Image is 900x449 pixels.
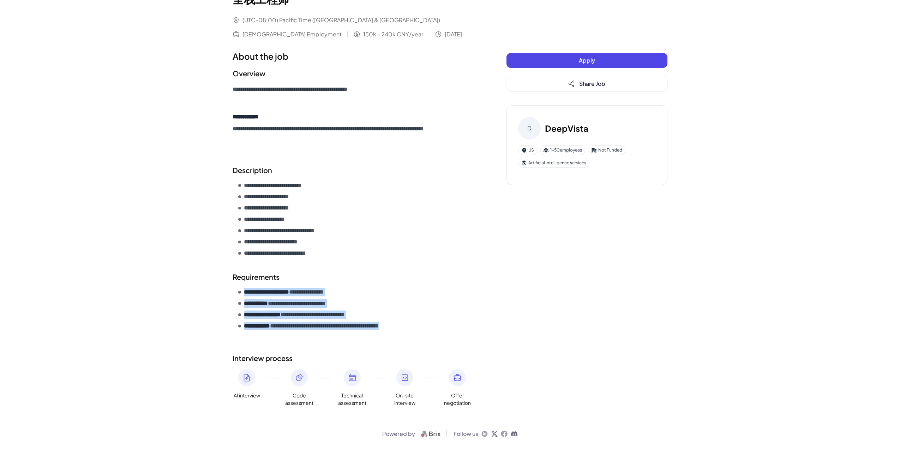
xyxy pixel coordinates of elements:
span: Apply [579,57,595,64]
h2: Interview process [233,353,478,364]
span: (UTC-08:00) Pacific Time ([GEOGRAPHIC_DATA] & [GEOGRAPHIC_DATA]) [242,16,440,24]
span: Offer negotiation [443,392,472,407]
span: Follow us [454,430,478,438]
h2: Requirements [233,272,478,282]
h1: About the job [233,50,478,63]
div: US [518,145,537,155]
div: Artificial intelligence services [518,158,589,168]
h2: Overview [233,68,478,79]
span: Powered by [382,430,415,438]
button: Share Job [506,76,667,91]
span: 150k - 240k CNY/year [363,30,423,39]
h2: Description [233,165,478,176]
div: Not Funded [588,145,625,155]
span: Code assessment [285,392,313,407]
div: D [518,117,541,140]
div: 1-50 employees [540,145,585,155]
button: Apply [506,53,667,68]
span: AI interview [234,392,260,399]
span: On-site interview [391,392,419,407]
img: logo [418,430,444,438]
span: [DEMOGRAPHIC_DATA] Employment [242,30,342,39]
span: Technical assessment [338,392,366,407]
span: [DATE] [445,30,462,39]
span: Share Job [579,80,605,87]
h3: DeepVista [545,122,588,135]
